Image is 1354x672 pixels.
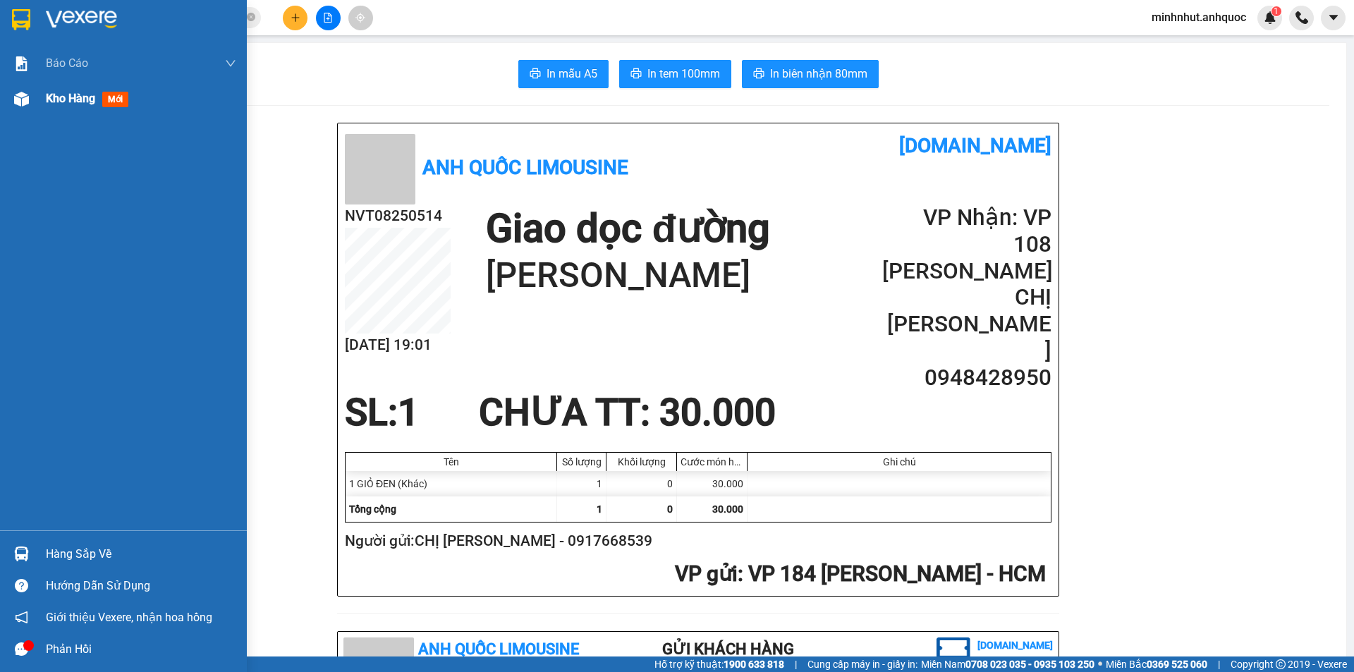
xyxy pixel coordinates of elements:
div: VP 108 [PERSON_NAME] [135,12,295,46]
h2: CHỊ [PERSON_NAME] [882,284,1051,364]
span: Tổng cộng [349,503,396,515]
button: printerIn biên nhận 80mm [742,60,879,88]
h2: [DATE] 19:01 [345,334,451,357]
span: question-circle [15,579,28,592]
span: notification [15,611,28,624]
h2: NVT08250514 [345,204,451,228]
button: aim [348,6,373,30]
div: 30.000 [677,471,748,496]
span: Gửi: [12,13,34,28]
div: 0 [606,471,677,496]
span: close-circle [247,13,255,21]
div: Hàng sắp về [46,544,236,565]
h2: VP Nhận: VP 108 [PERSON_NAME] [882,204,1051,284]
span: DĐ: [135,83,155,97]
span: | [1218,656,1220,672]
span: In biên nhận 80mm [770,65,867,83]
span: copyright [1276,659,1286,669]
span: In mẫu A5 [547,65,597,83]
span: SL: [345,391,398,434]
span: minhnhut.anhquoc [1140,8,1257,26]
img: warehouse-icon [14,92,29,106]
span: ⚪️ [1098,661,1102,667]
span: caret-down [1327,11,1340,24]
span: Báo cáo [46,54,88,72]
b: Gửi khách hàng [662,640,794,658]
div: Hướng dẫn sử dụng [46,575,236,597]
div: VP 184 [PERSON_NAME] - HCM [12,12,125,63]
span: Giới thiệu Vexere, nhận hoa hồng [46,609,212,626]
span: printer [530,68,541,81]
h2: 0948428950 [882,365,1051,391]
h1: [PERSON_NAME] [486,253,769,298]
h1: Giao dọc đường [486,204,769,253]
strong: 1900 633 818 [724,659,784,670]
span: aim [355,13,365,23]
img: logo.jpg [937,637,970,671]
li: (c) 2017 [977,653,1053,671]
span: 0 [667,503,673,515]
img: logo-vxr [12,9,30,30]
span: 1 [1274,6,1279,16]
span: message [15,642,28,656]
span: close-circle [247,11,255,25]
span: VP gửi [675,561,738,586]
span: down [225,58,236,69]
span: Nhận: [135,13,169,28]
span: plus [291,13,300,23]
img: warehouse-icon [14,546,29,561]
span: printer [630,68,642,81]
strong: 0708 023 035 - 0935 103 250 [965,659,1094,670]
sup: 1 [1271,6,1281,16]
span: Kho hàng [46,92,95,105]
div: 0948428950 [135,63,295,83]
button: printerIn mẫu A5 [518,60,609,88]
b: Anh Quốc Limousine [418,640,579,658]
div: Số lượng [561,456,602,468]
span: Hỗ trợ kỹ thuật: [654,656,784,672]
img: solution-icon [14,56,29,71]
button: file-add [316,6,341,30]
b: [DOMAIN_NAME] [899,134,1051,157]
h2: : VP 184 [PERSON_NAME] - HCM [345,560,1046,589]
span: file-add [323,13,333,23]
div: Cước món hàng [681,456,743,468]
button: printerIn tem 100mm [619,60,731,88]
b: Anh Quốc Limousine [422,156,628,179]
button: plus [283,6,307,30]
div: 1 [557,471,606,496]
span: mới [102,92,128,107]
span: In tem 100mm [647,65,720,83]
span: Miền Bắc [1106,656,1207,672]
img: phone-icon [1295,11,1308,24]
h2: Người gửi: CHỊ [PERSON_NAME] - 0917668539 [345,530,1046,553]
span: [PERSON_NAME] [135,98,295,123]
span: Miền Nam [921,656,1094,672]
div: Ghi chú [751,456,1047,468]
div: CHƯA TT : 30.000 [470,391,784,434]
div: 1 GIỎ ĐEN (Khác) [346,471,557,496]
span: printer [753,68,764,81]
span: 1 [597,503,602,515]
b: [DOMAIN_NAME] [977,640,1053,651]
div: CHỊ [PERSON_NAME] [135,46,295,63]
img: icon-new-feature [1264,11,1276,24]
div: Tên [349,456,553,468]
strong: 0369 525 060 [1147,659,1207,670]
button: caret-down [1321,6,1346,30]
span: 30.000 [712,503,743,515]
div: 0917668539 [12,97,125,116]
div: Khối lượng [610,456,673,468]
div: Phản hồi [46,639,236,660]
div: CHỊ [PERSON_NAME] [12,63,125,97]
span: 1 [398,391,419,434]
span: Cung cấp máy in - giấy in: [807,656,917,672]
span: | [795,656,797,672]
